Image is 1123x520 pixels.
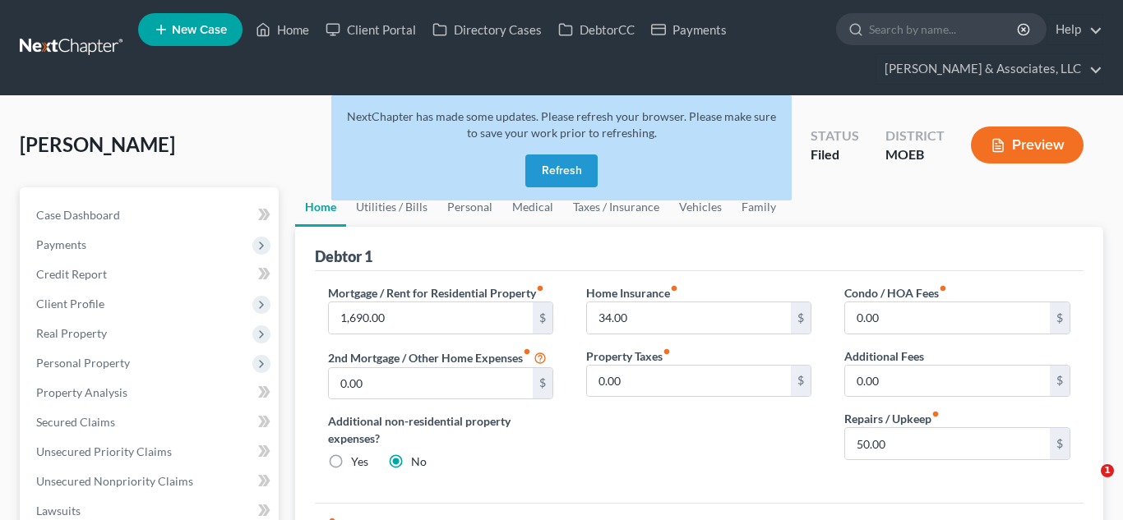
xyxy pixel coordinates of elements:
input: -- [845,302,1050,334]
a: Home [247,15,317,44]
iframe: Intercom live chat [1067,464,1107,504]
i: fiber_manual_record [663,347,671,356]
button: Refresh [525,154,598,187]
a: Case Dashboard [23,200,279,230]
label: Condo / HOA Fees [844,284,947,301]
div: Filed [811,145,859,164]
input: -- [845,366,1050,397]
span: Real Property [36,326,107,340]
span: 1 [1101,464,1114,477]
input: -- [329,302,534,334]
span: [PERSON_NAME] [20,132,175,156]
label: Property Taxes [586,347,671,365]
div: $ [533,302,552,334]
a: Home [295,187,346,227]
span: Unsecured Nonpriority Claims [36,474,193,488]
a: Client Portal [317,15,424,44]
span: Unsecured Priority Claims [36,444,172,458]
input: Search by name... [869,14,1019,44]
input: -- [587,302,792,334]
a: Unsecured Nonpriority Claims [23,467,279,496]
a: Directory Cases [424,15,550,44]
a: [PERSON_NAME] & Associates, LLC [876,54,1102,84]
div: $ [791,302,811,334]
div: Status [811,127,859,145]
label: Mortgage / Rent for Residential Property [328,284,544,301]
i: fiber_manual_record [931,410,940,418]
div: $ [533,368,552,399]
div: $ [1050,302,1070,334]
label: Repairs / Upkeep [844,410,940,427]
div: $ [791,366,811,397]
a: DebtorCC [550,15,643,44]
div: MOEB [885,145,945,164]
span: Client Profile [36,297,104,311]
label: Additional Fees [844,347,924,365]
i: fiber_manual_record [536,284,544,292]
div: Debtor 1 [315,246,372,266]
i: fiber_manual_record [523,347,531,356]
label: No [411,453,427,470]
a: Credit Report [23,260,279,289]
input: -- [845,428,1050,459]
span: Secured Claims [36,415,115,429]
input: -- [587,366,792,397]
label: 2nd Mortgage / Other Home Expenses [328,347,547,367]
div: $ [1050,428,1070,459]
i: fiber_manual_record [939,284,947,292]
span: Payments [36,237,86,251]
label: Additional non-residential property expenses? [328,412,553,447]
span: New Case [172,24,227,36]
div: District [885,127,945,145]
span: NextChapter has made some updates. Please refresh your browser. Please make sure to save your wor... [347,109,776,140]
a: Help [1047,15,1102,44]
a: Secured Claims [23,407,279,437]
span: Lawsuits [36,504,81,518]
button: Preview [971,127,1084,163]
span: Case Dashboard [36,208,120,222]
div: $ [1050,366,1070,397]
a: Unsecured Priority Claims [23,437,279,467]
a: Property Analysis [23,378,279,407]
i: fiber_manual_record [670,284,678,292]
span: Personal Property [36,356,130,370]
span: Property Analysis [36,385,127,399]
label: Home Insurance [586,284,678,301]
input: -- [329,368,534,399]
span: Credit Report [36,267,107,281]
label: Yes [351,453,368,470]
a: Payments [643,15,735,44]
